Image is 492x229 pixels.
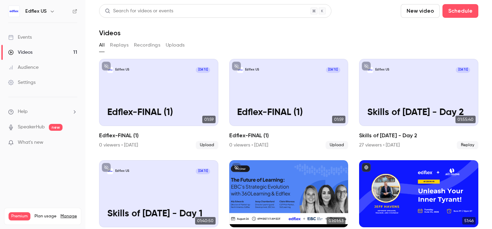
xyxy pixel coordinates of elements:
a: Edflex-FINAL (1)Edflex US[DATE]Edflex-FINAL (1)01:59Edflex-FINAL (1)0 viewers • [DATE]Upload [99,59,218,149]
span: 51:46 [462,217,476,225]
h2: Edflex-FINAL (1) [229,131,348,140]
button: All [99,40,105,51]
p: Edflex-FINAL (1) [237,107,340,118]
button: unpublished [102,62,111,71]
div: Search for videos or events [105,8,173,15]
p: Edflex US [375,68,389,72]
li: Edflex-FINAL (1) [99,59,218,149]
span: Plan usage [35,214,56,219]
img: Edflex US [9,6,19,17]
p: Skills of [DATE] - Day 1 [107,208,210,219]
h2: Skills of [DATE] - Day 2 [359,131,478,140]
span: [DATE] [326,67,340,73]
button: Schedule [442,4,478,18]
span: 01:59 [332,116,345,123]
div: Videos [8,49,32,56]
div: Settings [8,79,36,86]
span: Upload [196,141,218,149]
h6: Edflex US [25,8,47,15]
span: Help [18,108,28,115]
li: help-dropdown-opener [8,108,77,115]
div: 27 viewers • [DATE] [359,142,400,149]
span: What's new [18,139,43,146]
li: Skills of Tomorrow - Day 2 [359,59,478,149]
span: [DATE] [456,67,470,73]
a: Edflex-FINAL (1)Edflex US[DATE]Edflex-FINAL (1)01:59Edflex-FINAL (1)0 viewers • [DATE]Upload [229,59,348,149]
span: 01:55:40 [455,116,476,123]
a: Skills of Tomorrow - Day 2Edflex US[DATE]Skills of [DATE] - Day 201:55:40Skills of [DATE] - Day 2... [359,59,478,149]
button: Uploads [166,40,185,51]
span: new [49,124,63,131]
button: Replays [110,40,128,51]
div: 0 viewers • [DATE] [99,142,138,149]
li: Edflex-FINAL (1) [229,59,348,149]
span: [DATE] [196,168,210,174]
span: [DATE] [196,67,210,73]
span: Premium [9,212,30,220]
button: published [362,163,371,172]
div: 0 viewers • [DATE] [229,142,268,149]
section: Videos [99,4,478,225]
button: Recordings [134,40,160,51]
p: Edflex US [245,68,259,72]
span: 01:40:50 [195,217,216,225]
span: 01:59 [202,116,216,123]
button: New video [401,4,440,18]
span: Replay [457,141,478,149]
p: Skills of [DATE] - Day 2 [367,107,470,118]
div: Audience [8,64,39,71]
a: SpeakerHub [18,124,45,131]
p: Edflex US [115,169,129,173]
span: 01:01:53 [327,217,345,225]
h2: Edflex-FINAL (1) [99,131,218,140]
h1: Videos [99,29,121,37]
p: Edflex-FINAL (1) [107,107,210,118]
button: unpublished [362,62,371,71]
a: Manage [60,214,77,219]
button: unpublished [232,62,241,71]
button: unpublished [232,163,241,172]
button: unpublished [102,163,111,172]
span: Upload [326,141,348,149]
p: Edflex US [115,68,129,72]
div: Events [8,34,32,41]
